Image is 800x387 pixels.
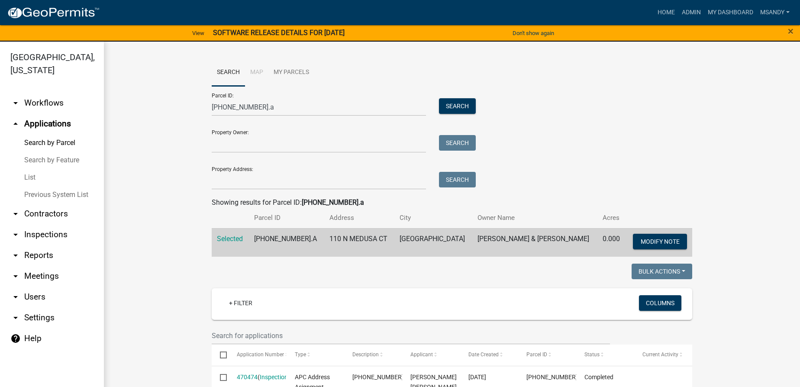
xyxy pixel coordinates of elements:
i: arrow_drop_down [10,271,21,281]
span: Date Created [468,352,499,358]
span: Current Activity [642,352,678,358]
datatable-header-cell: Application Number [228,345,286,365]
a: Inspections [260,374,291,381]
a: My Dashboard [704,4,757,21]
span: × [788,25,794,37]
strong: SOFTWARE RELEASE DETAILS FOR [DATE] [213,29,345,37]
a: Admin [678,4,704,21]
td: [PHONE_NUMBER].A [249,228,324,257]
td: 0.000 [597,228,626,257]
span: Modify Note [640,238,679,245]
i: arrow_drop_down [10,229,21,240]
a: Search [212,59,245,87]
button: Close [788,26,794,36]
a: msandy [757,4,793,21]
datatable-header-cell: Type [286,345,344,365]
i: arrow_drop_down [10,209,21,219]
datatable-header-cell: Date Created [460,345,518,365]
div: Showing results for Parcel ID: [212,197,692,208]
a: Selected [217,235,243,243]
td: [GEOGRAPHIC_DATA] [394,228,472,257]
a: Home [654,4,678,21]
i: help [10,333,21,344]
div: ( ) [237,372,278,382]
span: Parcel ID [526,352,547,358]
th: Parcel ID [249,208,324,228]
th: Owner Name [472,208,598,228]
datatable-header-cell: Current Activity [634,345,692,365]
button: Bulk Actions [632,264,692,279]
i: arrow_drop_down [10,98,21,108]
datatable-header-cell: Status [576,345,634,365]
button: Search [439,135,476,151]
i: arrow_drop_up [10,119,21,129]
button: Don't show again [509,26,558,40]
span: Completed [584,374,613,381]
span: 008-019-193.A [352,374,409,381]
td: 110 N MEDUSA CT [324,228,394,257]
button: Columns [639,295,681,311]
a: 470474 [237,374,258,381]
button: Search [439,98,476,114]
span: Type [295,352,306,358]
th: Acres [597,208,626,228]
datatable-header-cell: Description [344,345,402,365]
a: My Parcels [268,59,314,87]
datatable-header-cell: Applicant [402,345,460,365]
td: [PERSON_NAME] & [PERSON_NAME] [472,228,598,257]
button: Search [439,172,476,187]
span: Application Number [237,352,284,358]
span: Applicant [410,352,433,358]
span: Description [352,352,379,358]
span: 08/28/2025 [468,374,486,381]
button: Modify Note [633,234,687,249]
i: arrow_drop_down [10,292,21,302]
a: + Filter [222,295,259,311]
span: 008-019-193.A [526,374,583,381]
input: Search for applications [212,327,610,345]
a: View [189,26,208,40]
datatable-header-cell: Select [212,345,228,365]
i: arrow_drop_down [10,250,21,261]
th: Address [324,208,394,228]
span: Status [584,352,600,358]
th: City [394,208,472,228]
i: arrow_drop_down [10,313,21,323]
strong: [PHONE_NUMBER].a [302,198,364,206]
datatable-header-cell: Parcel ID [518,345,576,365]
